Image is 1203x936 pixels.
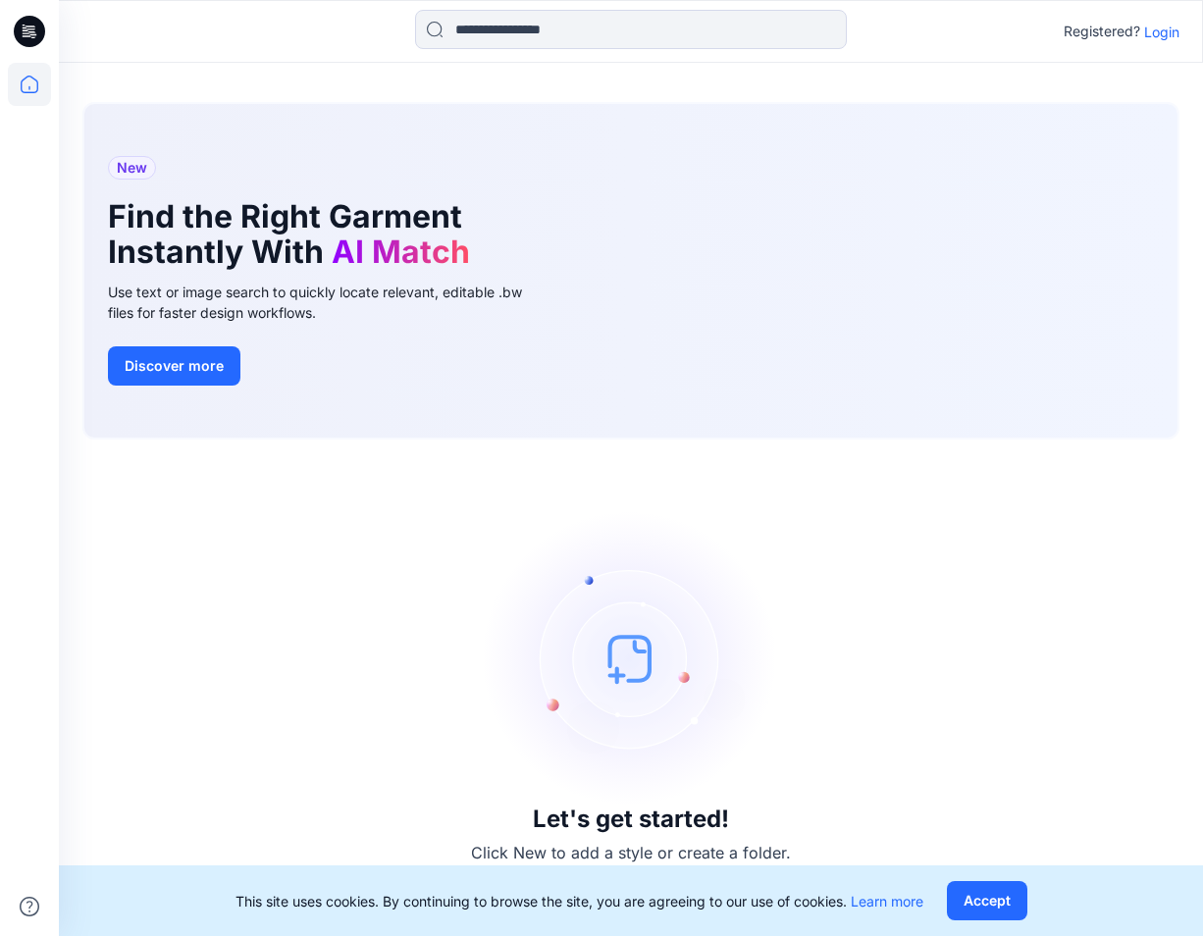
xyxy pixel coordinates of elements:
[471,841,791,864] p: Click New to add a style or create a folder.
[533,806,729,833] h3: Let's get started!
[117,156,147,180] span: New
[1144,22,1179,42] p: Login
[851,893,923,910] a: Learn more
[1064,20,1140,43] p: Registered?
[108,346,240,386] button: Discover more
[332,233,470,271] span: AI Match
[108,282,549,323] div: Use text or image search to quickly locate relevant, editable .bw files for faster design workflows.
[108,199,520,270] h1: Find the Right Garment Instantly With
[484,511,778,806] img: empty-state-image.svg
[947,881,1027,920] button: Accept
[235,891,923,911] p: This site uses cookies. By continuing to browse the site, you are agreeing to our use of cookies.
